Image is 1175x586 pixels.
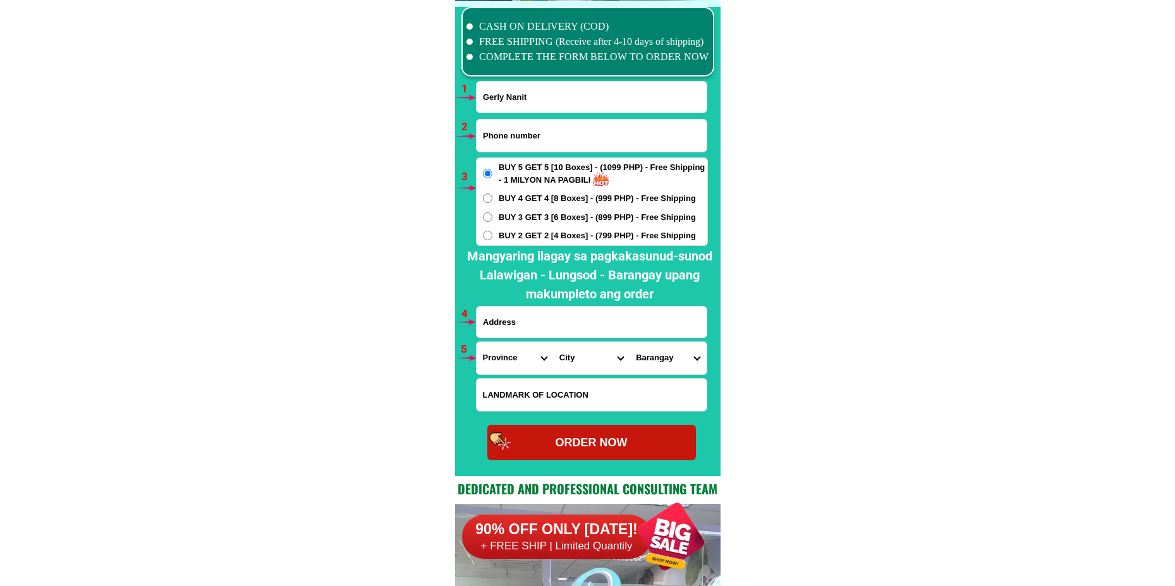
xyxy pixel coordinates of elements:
h6: 3 [461,169,476,185]
input: Input full_name [477,82,707,113]
input: BUY 5 GET 5 [10 Boxes] - (1099 PHP) - Free Shipping - 1 MILYON NA PAGBILI [483,169,492,178]
h2: Dedicated and professional consulting team [455,479,721,498]
span: BUY 3 GET 3 [6 Boxes] - (899 PHP) - Free Shipping [499,211,696,224]
h6: 4 [461,306,476,322]
input: Input phone_number [477,119,707,152]
li: CASH ON DELIVERY (COD) [466,19,709,34]
select: Select commune [630,342,706,374]
input: BUY 2 GET 2 [4 Boxes] - (799 PHP) - Free Shipping [483,231,492,240]
h6: 1 [461,81,476,97]
h2: Mangyaring ilagay sa pagkakasunud-sunod Lalawigan - Lungsod - Barangay upang makumpleto ang order [460,247,719,303]
h6: 90% OFF ONLY [DATE]! [462,520,652,539]
li: COMPLETE THE FORM BELOW TO ORDER NOW [466,49,709,64]
div: ORDER NOW [487,434,696,451]
select: Select district [553,342,630,374]
span: BUY 5 GET 5 [10 Boxes] - (1099 PHP) - Free Shipping - 1 MILYON NA PAGBILI [499,161,707,186]
h6: 2 [461,119,476,135]
select: Select province [477,342,553,374]
span: BUY 2 GET 2 [4 Boxes] - (799 PHP) - Free Shipping [499,229,696,242]
input: Input address [477,307,707,338]
span: BUY 4 GET 4 [8 Boxes] - (999 PHP) - Free Shipping [499,192,696,205]
h6: 5 [461,341,475,358]
input: Input LANDMARKOFLOCATION [477,379,707,411]
input: BUY 3 GET 3 [6 Boxes] - (899 PHP) - Free Shipping [483,212,492,222]
input: BUY 4 GET 4 [8 Boxes] - (999 PHP) - Free Shipping [483,193,492,203]
li: FREE SHIPPING (Receive after 4-10 days of shipping) [466,34,709,49]
h6: + FREE SHIP | Limited Quantily [462,539,652,553]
